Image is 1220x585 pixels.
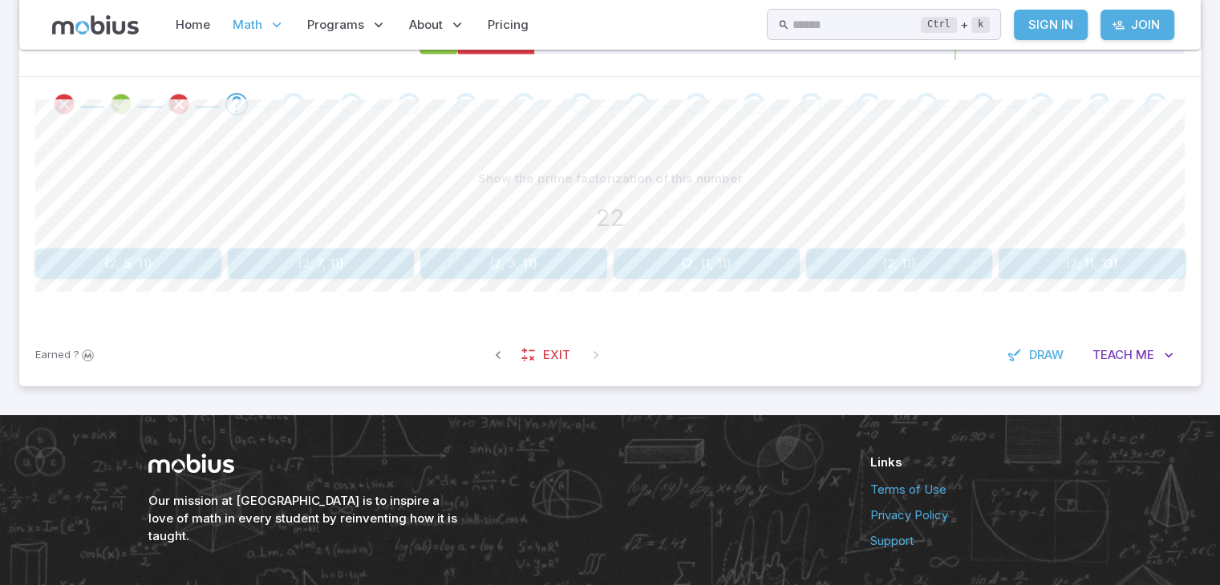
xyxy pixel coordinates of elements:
[307,16,364,34] span: Programs
[857,93,880,115] div: Go to the next question
[228,248,414,279] button: {2, 7, 11}
[74,347,79,363] span: ?
[513,93,535,115] div: Go to the next question
[35,347,71,363] span: Earned
[1092,346,1133,364] span: Teach
[398,93,420,115] div: Go to the next question
[1145,93,1167,115] div: Go to the next question
[282,93,305,115] div: Go to the next question
[35,248,221,279] button: {2, 5, 11}
[870,481,1072,498] a: Terms of Use
[870,506,1072,524] a: Privacy Policy
[614,248,800,279] button: {2, 11, 11}
[543,346,570,364] span: Exit
[870,454,1072,471] h6: Links
[596,200,625,236] h3: 22
[999,248,1185,279] button: {2, 11, 13}
[971,17,990,33] kbd: k
[972,93,995,115] div: Go to the next question
[171,6,215,43] a: Home
[513,340,582,370] a: Exit
[685,93,707,115] div: Go to the next question
[1030,93,1052,115] div: Go to the next question
[1081,340,1185,370] button: TeachMe
[233,16,262,34] span: Math
[582,341,610,369] span: On Latest Question
[53,93,75,115] div: Review your answer
[1136,346,1154,364] span: Me
[1088,93,1110,115] div: Go to the next question
[478,170,743,188] p: Show the prime factorization of this number
[1029,346,1064,364] span: Draw
[870,532,1072,550] a: Support
[340,93,363,115] div: Go to the next question
[921,15,990,34] div: +
[921,17,957,33] kbd: Ctrl
[110,93,132,115] div: Review your answer
[806,248,992,279] button: {2, 11}
[420,248,606,279] button: {2, 3, 11}
[915,93,938,115] div: Go to the next question
[1100,10,1174,40] a: Join
[484,341,513,369] span: Previous Question
[483,6,533,43] a: Pricing
[455,93,477,115] div: Go to the next question
[225,93,248,115] div: Go to the next question
[800,93,822,115] div: Go to the next question
[1014,10,1088,40] a: Sign In
[35,347,96,363] p: Sign In to earn Mobius dollars
[627,93,650,115] div: Go to the next question
[999,340,1075,370] button: Draw
[168,93,190,115] div: Review your answer
[148,492,461,545] h6: Our mission at [GEOGRAPHIC_DATA] is to inspire a love of math in every student by reinventing how...
[409,16,443,34] span: About
[743,93,765,115] div: Go to the next question
[570,93,593,115] div: Go to the next question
